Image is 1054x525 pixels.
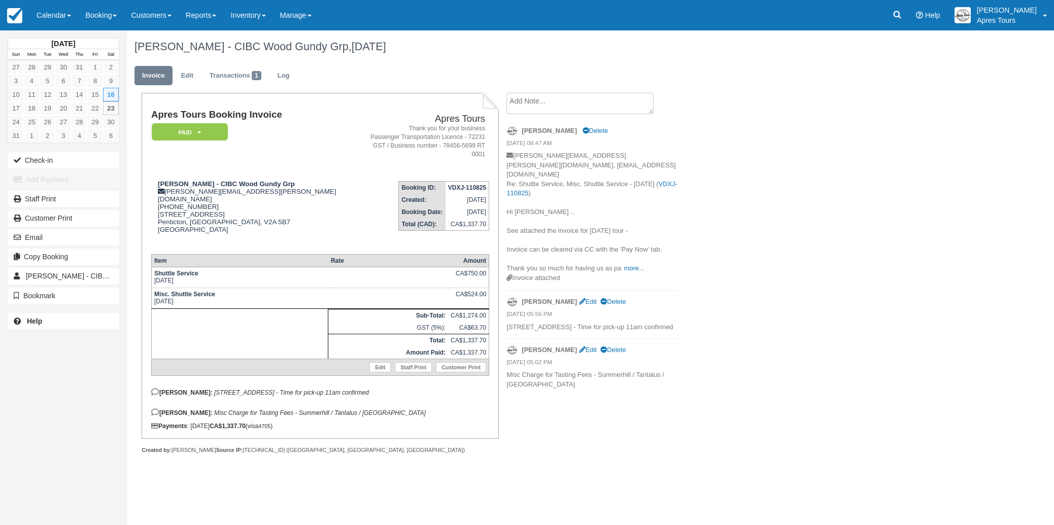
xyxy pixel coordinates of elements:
td: CA$1,337.70 [448,334,489,346]
a: 26 [40,115,55,129]
th: Sun [8,49,24,60]
a: 6 [103,129,119,143]
td: CA$1,337.70 [446,218,489,231]
a: 1 [87,60,103,74]
a: 28 [72,115,87,129]
th: Sat [103,49,119,60]
p: [STREET_ADDRESS] - Time for pick-up 11am confirmed [506,323,677,332]
td: CA$1,274.00 [448,309,489,322]
a: 20 [55,101,71,115]
img: A1 [955,7,971,23]
strong: VDXJ-110825 [448,184,486,191]
a: 13 [55,88,71,101]
a: Edit [579,346,597,354]
a: 18 [24,101,40,115]
span: [DATE] [352,40,386,53]
a: 11 [24,88,40,101]
a: Invoice [134,66,173,86]
td: CA$63.70 [448,322,489,334]
a: 29 [87,115,103,129]
h1: [PERSON_NAME] - CIBC Wood Gundy Grp, [134,41,910,53]
a: 24 [8,115,24,129]
th: Created: [399,194,446,206]
th: Item [151,254,328,267]
a: 2 [103,60,119,74]
a: 27 [55,115,71,129]
a: Transactions1 [202,66,269,86]
strong: Created by: [142,447,172,453]
b: Help [27,317,42,325]
a: 5 [87,129,103,143]
a: 3 [8,74,24,88]
div: CA$750.00 [451,270,486,285]
strong: CA$1,337.70 [210,423,246,430]
em: [STREET_ADDRESS] - Time for pick-up 11am confirmed [214,389,369,396]
strong: Shuttle Service [154,270,198,277]
strong: [DATE] [51,40,75,48]
h2: Apres Tours [366,114,485,124]
strong: Source IP: [216,447,243,453]
p: [PERSON_NAME][EMAIL_ADDRESS][PERSON_NAME][DOMAIN_NAME], [EMAIL_ADDRESS][DOMAIN_NAME] Re: Shuttle ... [506,151,677,273]
button: Copy Booking [8,249,119,265]
strong: Payments [151,423,187,430]
a: 28 [24,60,40,74]
th: Total: [328,334,448,346]
a: 31 [8,129,24,143]
a: Customer Print [8,210,119,226]
a: 9 [103,74,119,88]
a: 14 [72,88,87,101]
a: 16 [103,88,119,101]
a: 29 [40,60,55,74]
a: 30 [55,60,71,74]
a: Edit [369,362,391,372]
a: Paid [151,123,224,142]
td: [DATE] [446,206,489,218]
div: [PERSON_NAME] [TECHNICAL_ID] ([GEOGRAPHIC_DATA], [GEOGRAPHIC_DATA], [GEOGRAPHIC_DATA]) [142,446,498,454]
th: Amount Paid: [328,346,448,359]
th: Mon [24,49,40,60]
a: 8 [87,74,103,88]
em: [DATE] 05:02 PM [506,358,677,369]
div: : [DATE] (visa ) [151,423,489,430]
a: 4 [24,74,40,88]
th: Amount [448,254,489,267]
a: 5 [40,74,55,88]
a: Delete [600,298,626,305]
p: Apres Tours [977,15,1037,25]
a: 21 [72,101,87,115]
address: Thank you for your business Passenger Transportation Licence - 72231 GST / Business number - 7845... [366,124,485,159]
a: 23 [103,101,119,115]
span: [PERSON_NAME] - CIBC Wood Gundy Grp [26,272,165,280]
a: Edit [174,66,201,86]
th: Thu [72,49,87,60]
th: Fri [87,49,103,60]
a: 4 [72,129,87,143]
a: Staff Print [395,362,432,372]
p: [PERSON_NAME] [977,5,1037,15]
th: Tue [40,49,55,60]
a: 27 [8,60,24,74]
a: 30 [103,115,119,129]
strong: [PERSON_NAME] [522,346,577,354]
div: [PERSON_NAME][EMAIL_ADDRESS][PERSON_NAME][DOMAIN_NAME] [PHONE_NUMBER] [STREET_ADDRESS] Penticton,... [151,180,362,246]
a: Help [8,313,119,329]
a: Staff Print [8,191,119,207]
a: Delete [583,127,608,134]
a: 25 [24,115,40,129]
a: 2 [40,129,55,143]
em: Misc Charge for Tasting Fees - Summerhill / Tantalus / [GEOGRAPHIC_DATA] [214,409,426,416]
a: 17 [8,101,24,115]
strong: [PERSON_NAME] - CIBC Wood Gundy Grp [158,180,295,188]
em: [DATE] 05:56 PM [506,310,677,321]
button: Bookmark [8,288,119,304]
th: Total (CAD): [399,218,446,231]
td: CA$1,337.70 [448,346,489,359]
th: Sub-Total: [328,309,448,322]
a: 31 [72,60,87,74]
td: [DATE] [151,267,328,288]
a: 6 [55,74,71,88]
a: 7 [72,74,87,88]
a: [PERSON_NAME] - CIBC Wood Gundy Grp [8,268,119,284]
a: 19 [40,101,55,115]
em: [DATE] 08:47 AM [506,139,677,150]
